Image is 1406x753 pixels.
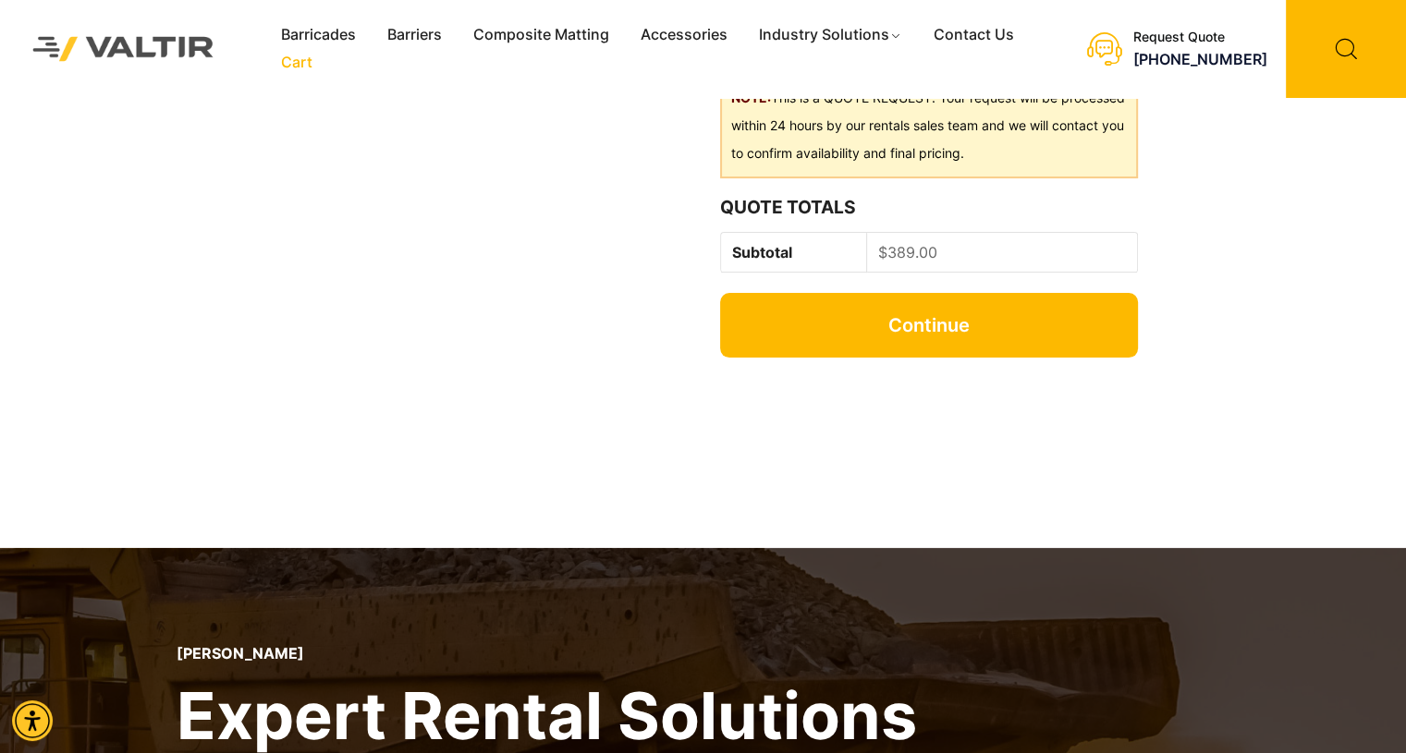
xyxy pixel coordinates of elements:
div: Request Quote [1133,30,1267,45]
b: NOTE: [731,90,771,105]
span: $ [878,243,887,261]
a: Composite Matting [458,21,625,49]
th: Subtotal [721,233,866,273]
bdi: 389.00 [878,243,937,261]
a: call (888) 496-3625 [1133,50,1267,68]
a: Continue [720,293,1137,358]
div: Accessibility Menu [12,700,53,741]
a: Barricades [265,21,372,49]
img: Valtir Rentals [14,18,233,79]
a: Contact Us [918,21,1030,49]
a: Industry Solutions [743,21,918,49]
div: This is a QUOTE REQUEST. Your request will be processed within 24 hours by our rentals sales team... [720,73,1137,178]
a: Accessories [625,21,743,49]
h2: Quote Totals [720,197,1137,218]
a: Barriers [372,21,458,49]
a: Cart [265,49,328,77]
p: [PERSON_NAME] [177,645,917,662]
